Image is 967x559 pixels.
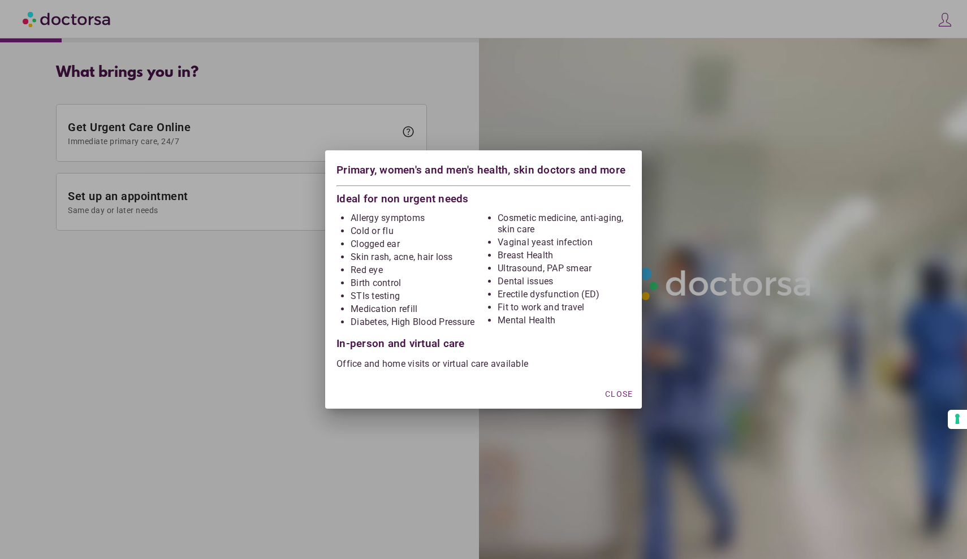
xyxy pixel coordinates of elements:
li: Birth control [351,278,483,289]
li: STIs testing [351,291,483,302]
li: Clogged ear [351,239,483,250]
li: Fit to work and travel [498,302,631,313]
li: Ultrasound, PAP smear [498,263,631,274]
li: Erectile dysfunction (ED) [498,289,631,300]
li: Skin rash, acne, hair loss [351,252,483,263]
li: Dental issues [498,276,631,287]
div: Primary, women's and men's health, skin doctors and more [336,162,631,181]
li: Mental Health [498,315,631,326]
li: Breast Health [498,250,631,261]
button: Close [601,384,637,404]
div: In-person and virtual care [336,330,631,349]
span: Close [605,389,633,398]
li: Allergy symptoms [351,213,483,224]
li: Cold or flu [351,226,483,237]
li: Diabetes, High Blood Pressure [351,317,483,328]
div: Ideal for non urgent needs [336,190,631,205]
li: Red eye [351,265,483,276]
li: Vaginal yeast infection [498,237,631,248]
li: Cosmetic medicine, anti-aging, skin care [498,213,631,235]
li: Medication refill [351,304,483,315]
button: Your consent preferences for tracking technologies [948,410,967,429]
p: Office and home visits or virtual care available [336,358,631,370]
